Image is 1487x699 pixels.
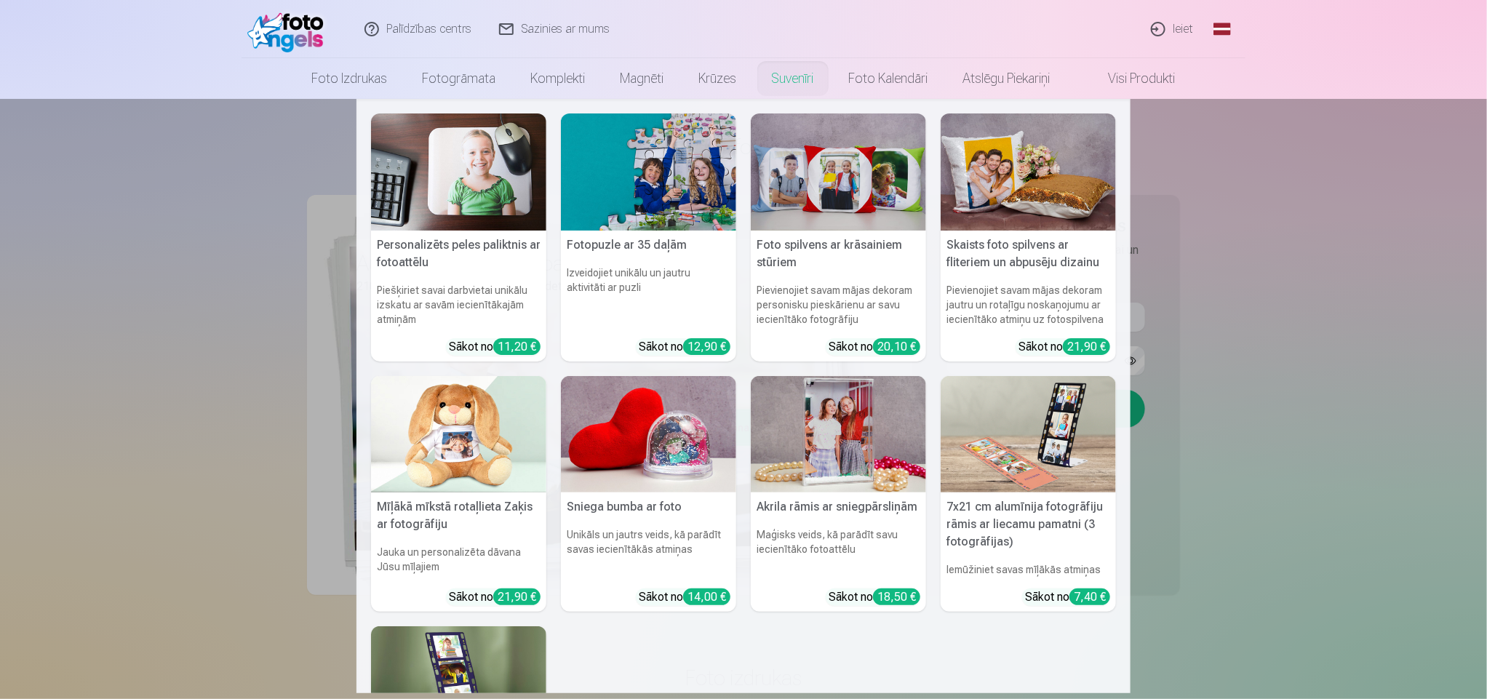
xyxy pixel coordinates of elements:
[1018,338,1110,356] div: Sākot no
[371,492,546,539] h5: Mīļākā mīkstā rotaļlieta Zaķis ar fotogrāfiju
[561,376,736,493] img: Sniega bumba ar foto
[751,376,926,493] img: Akrila rāmis ar sniegpārsliņām
[1069,588,1110,605] div: 7,40 €
[493,338,541,355] div: 11,20 €
[941,556,1116,583] h6: Iemūžiniet savas mīļākās atmiņas
[1063,338,1110,355] div: 21,90 €
[639,588,730,606] div: Sākot no
[603,58,682,99] a: Magnēti
[371,113,546,362] a: Personalizēts peles paliktnis ar fotoattēluPersonalizēts peles paliktnis ar fotoattēluPiešķiriet ...
[371,277,546,332] h6: Piešķiriet savai darbvietai unikālu izskatu ar savām iecienītākajām atmiņām
[682,58,754,99] a: Krūzes
[754,58,832,99] a: Suvenīri
[683,588,730,605] div: 14,00 €
[941,376,1116,612] a: 7x21 cm alumīnija fotogrāfiju rāmis ar liecamu pamatni (3 fotogrāfijas)7x21 cm alumīnija fotogrāf...
[561,260,736,332] h6: Izveidojiet unikālu un jautru aktivitāti ar puzli
[829,338,920,356] div: Sākot no
[751,277,926,332] h6: Pievienojiet savam mājas dekoram personisku pieskārienu ar savu iecienītāko fotogrāfiju
[751,231,926,277] h5: Foto spilvens ar krāsainiem stūriem
[683,338,730,355] div: 12,90 €
[561,492,736,522] h5: Sniega bumba ar foto
[514,58,603,99] a: Komplekti
[832,58,946,99] a: Foto kalendāri
[941,113,1116,362] a: Skaists foto spilvens ar fliteriem un abpusēju dizainuSkaists foto spilvens ar fliteriem un abpus...
[371,539,546,583] h6: Jauka un personalizēta dāvana Jūsu mīļajiem
[1025,588,1110,606] div: Sākot no
[1068,58,1193,99] a: Visi produkti
[751,376,926,612] a: Akrila rāmis ar sniegpārsliņāmAkrila rāmis ar sniegpārsliņāmMaģisks veids, kā parādīt savu iecien...
[941,277,1116,332] h6: Pievienojiet savam mājas dekoram jautru un rotaļīgu noskaņojumu ar iecienītāko atmiņu uz fotospil...
[371,231,546,277] h5: Personalizēts peles paliktnis ar fotoattēlu
[561,113,736,231] img: Fotopuzle ar 35 daļām
[561,522,736,583] h6: Unikāls un jautrs veids, kā parādīt savas iecienītākās atmiņas
[941,113,1116,231] img: Skaists foto spilvens ar fliteriem un abpusēju dizainu
[639,338,730,356] div: Sākot no
[941,231,1116,277] h5: Skaists foto spilvens ar fliteriem un abpusēju dizainu
[561,376,736,612] a: Sniega bumba ar fotoSniega bumba ar fotoUnikāls un jautrs veids, kā parādīt savas iecienītākās at...
[371,376,546,493] img: Mīļākā mīkstā rotaļlieta Zaķis ar fotogrāfiju
[751,113,926,362] a: Foto spilvens ar krāsainiem stūriemFoto spilvens ar krāsainiem stūriemPievienojiet savam mājas de...
[493,588,541,605] div: 21,90 €
[941,376,1116,493] img: 7x21 cm alumīnija fotogrāfiju rāmis ar liecamu pamatni (3 fotogrāfijas)
[561,113,736,362] a: Fotopuzle ar 35 daļāmFotopuzle ar 35 daļāmIzveidojiet unikālu un jautru aktivitāti ar puzliSākot ...
[873,338,920,355] div: 20,10 €
[295,58,405,99] a: Foto izdrukas
[873,588,920,605] div: 18,50 €
[405,58,514,99] a: Fotogrāmata
[371,113,546,231] img: Personalizēts peles paliktnis ar fotoattēlu
[829,588,920,606] div: Sākot no
[449,338,541,356] div: Sākot no
[941,492,1116,556] h5: 7x21 cm alumīnija fotogrāfiju rāmis ar liecamu pamatni (3 fotogrāfijas)
[561,231,736,260] h5: Fotopuzle ar 35 daļām
[751,113,926,231] img: Foto spilvens ar krāsainiem stūriem
[751,492,926,522] h5: Akrila rāmis ar sniegpārsliņām
[247,6,331,52] img: /fa1
[449,588,541,606] div: Sākot no
[751,522,926,583] h6: Maģisks veids, kā parādīt savu iecienītāko fotoattēlu
[371,376,546,612] a: Mīļākā mīkstā rotaļlieta Zaķis ar fotogrāfijuMīļākā mīkstā rotaļlieta Zaķis ar fotogrāfijuJauka u...
[946,58,1068,99] a: Atslēgu piekariņi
